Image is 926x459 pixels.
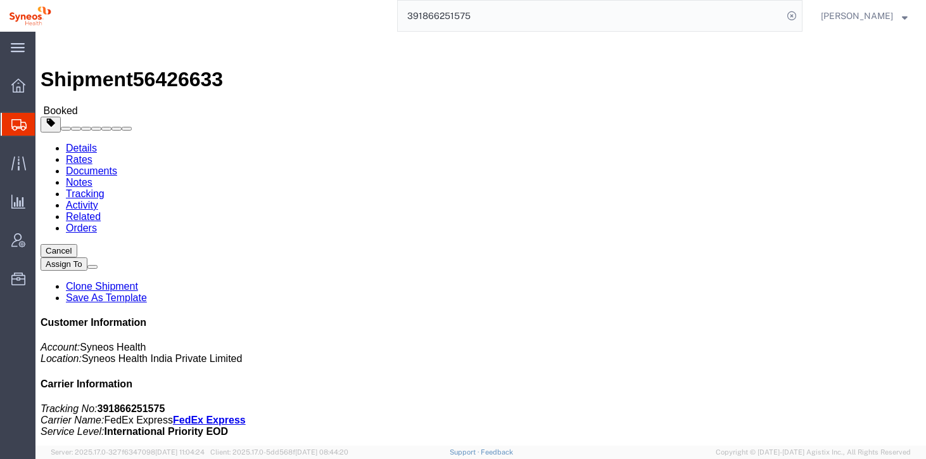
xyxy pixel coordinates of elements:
[210,448,348,456] span: Client: 2025.17.0-5dd568f
[155,448,205,456] span: [DATE] 11:04:24
[9,6,51,25] img: logo
[716,447,911,458] span: Copyright © [DATE]-[DATE] Agistix Inc., All Rights Reserved
[821,9,893,23] span: Anshul Mathur
[51,448,205,456] span: Server: 2025.17.0-327f6347098
[820,8,908,23] button: [PERSON_NAME]
[295,448,348,456] span: [DATE] 08:44:20
[398,1,783,31] input: Search for shipment number, reference number
[35,32,926,446] iframe: FS Legacy Container
[450,448,481,456] a: Support
[481,448,513,456] a: Feedback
